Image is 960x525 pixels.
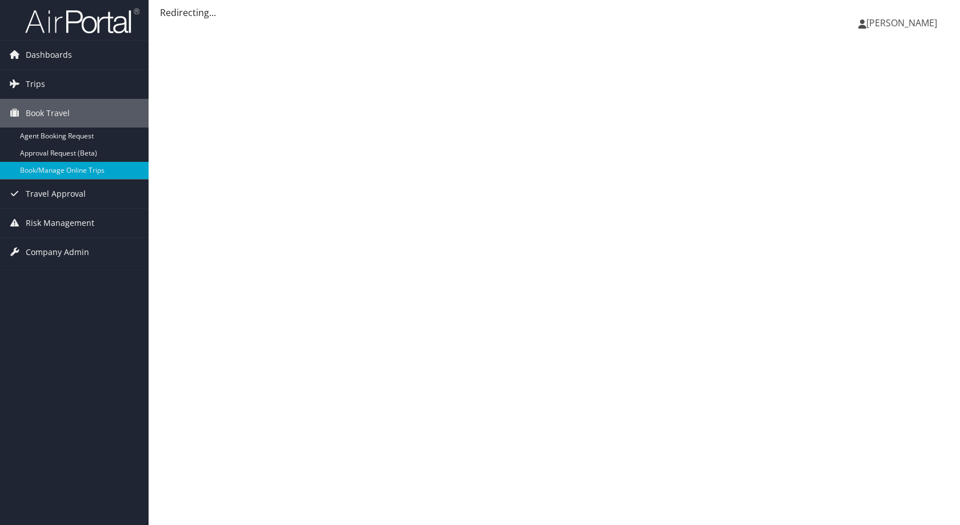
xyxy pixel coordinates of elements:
span: Book Travel [26,99,70,128]
div: Redirecting... [160,6,949,19]
span: Travel Approval [26,180,86,208]
span: Dashboards [26,41,72,69]
span: Risk Management [26,209,94,237]
a: [PERSON_NAME] [858,6,949,40]
img: airportal-logo.png [25,7,139,34]
span: [PERSON_NAME] [866,17,937,29]
span: Trips [26,70,45,98]
span: Company Admin [26,238,89,267]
